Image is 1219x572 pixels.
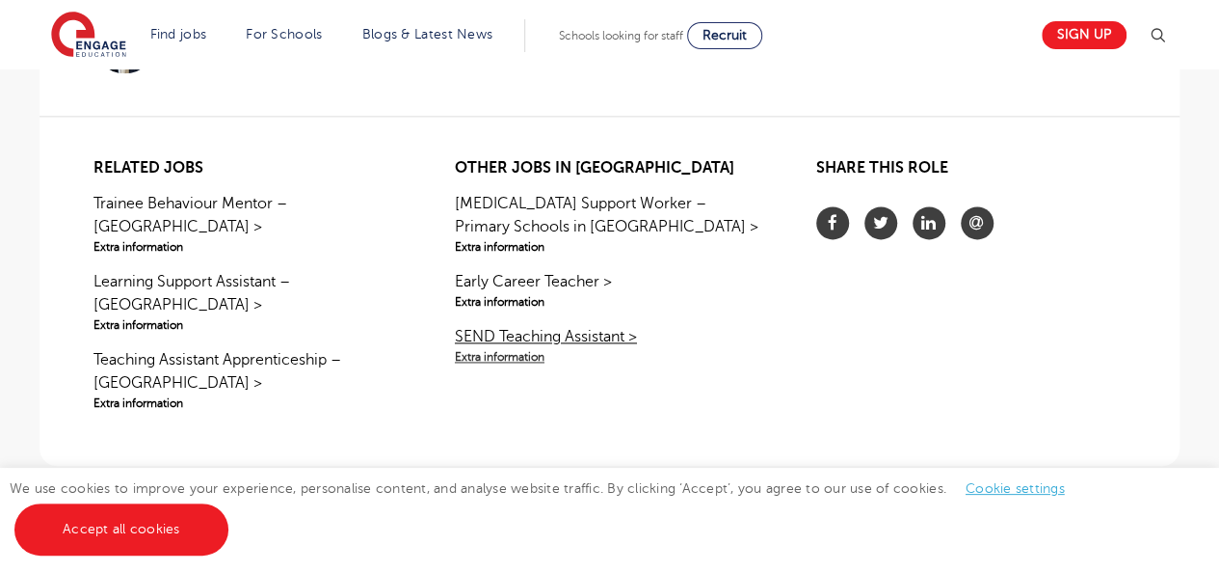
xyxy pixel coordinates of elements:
span: Extra information [455,293,764,311]
a: Trainee Behaviour Mentor – [GEOGRAPHIC_DATA] >Extra information [93,192,403,256]
a: SEND Teaching Assistant >Extra information [455,325,764,366]
a: Recruit [687,22,762,49]
a: Accept all cookies [14,504,228,556]
h2: Share this role [816,159,1126,187]
span: Recruit [702,28,747,42]
span: Schools looking for staff [559,29,683,42]
h2: Other jobs in [GEOGRAPHIC_DATA] [455,159,764,177]
a: Find jobs [150,27,207,41]
a: Learning Support Assistant – [GEOGRAPHIC_DATA] >Extra information [93,270,403,334]
a: For Schools [246,27,322,41]
a: Early Career Teacher >Extra information [455,270,764,311]
span: Extra information [93,395,403,412]
img: Engage Education [51,12,126,60]
span: Extra information [93,316,403,334]
a: Cookie settings [966,481,1065,496]
span: Extra information [455,238,764,256]
span: Extra information [455,348,764,366]
a: Blogs & Latest News [362,27,493,41]
span: Extra information [93,238,403,256]
span: We use cookies to improve your experience, personalise content, and analyse website traffic. By c... [10,481,1084,536]
a: [MEDICAL_DATA] Support Worker – Primary Schools in [GEOGRAPHIC_DATA] >Extra information [455,192,764,256]
a: Sign up [1042,21,1126,49]
a: Teaching Assistant Apprenticeship – [GEOGRAPHIC_DATA] >Extra information [93,348,403,412]
h2: Related jobs [93,159,403,177]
